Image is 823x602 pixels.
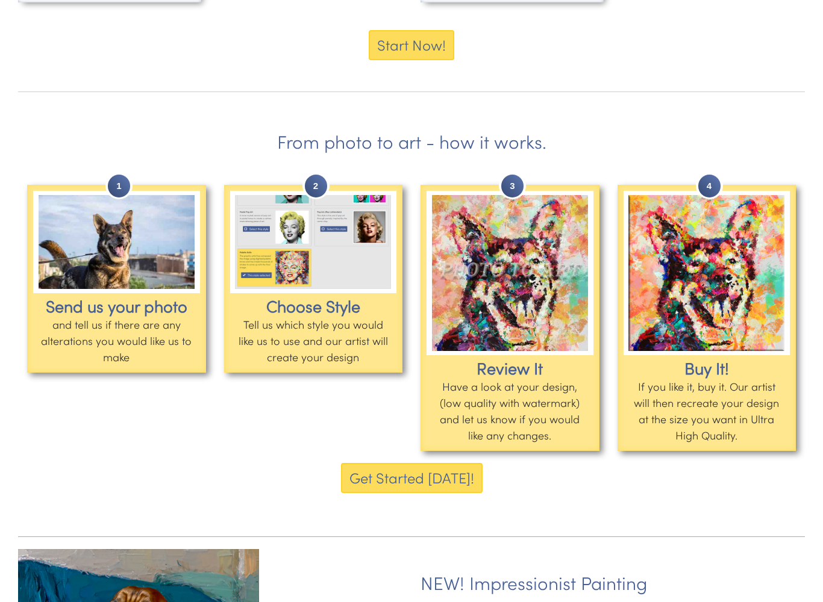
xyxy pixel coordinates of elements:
strong: Buy It! [684,357,729,379]
p: Tell us which style you would like us to use and our artist will create your design [225,298,402,365]
strong: Review It [477,357,543,379]
img: Original Photo [39,195,195,289]
p: If you like it, buy it. Our artist will then recreate your design at the size you want in Ultra H... [619,360,795,444]
strong: Send us your photo [46,295,187,317]
img: Buy It! [628,195,784,351]
span: 4 [698,175,721,197]
span: 1 [108,175,130,197]
img: Choose your style [235,195,391,289]
strong: Choose Style [266,295,360,317]
span: 2 [305,175,327,197]
a: Get Started [DATE]! [18,463,805,493]
p: Have a look at your design, (low quality with watermark) and let us know if you would like any ch... [422,360,598,444]
h3: NEW! Impressionist Painting [421,573,805,593]
span: 3 [501,175,524,197]
img: Review [432,195,588,351]
h2: From photo to art - how it works. [18,132,805,152]
p: and tell us if there are any alterations you would like us to make [28,298,205,365]
button: Start Now! [369,30,454,60]
a: Start Now! [9,30,814,60]
button: Get Started [DATE]! [341,463,483,493]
